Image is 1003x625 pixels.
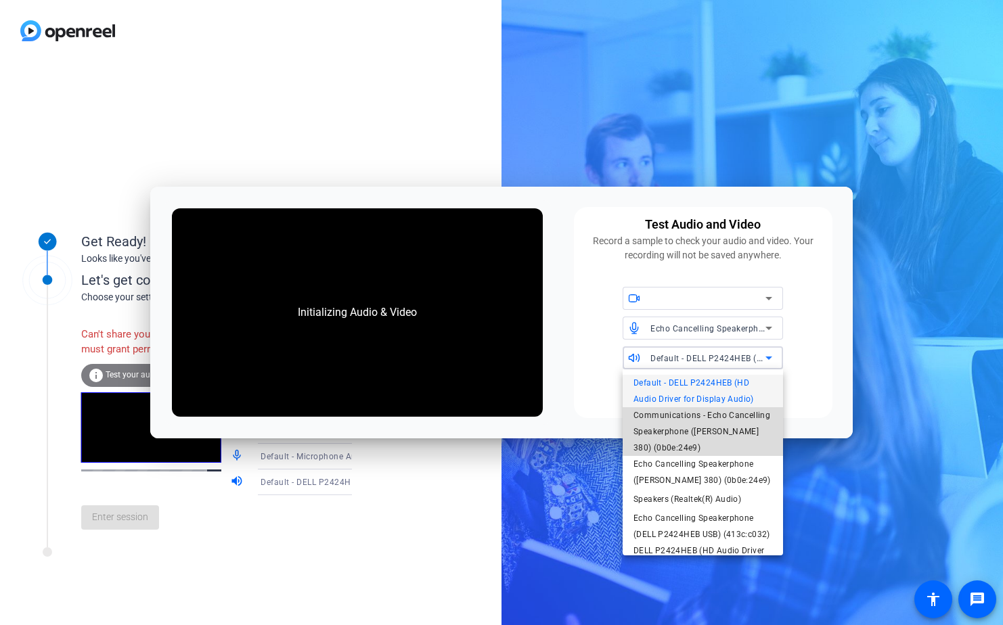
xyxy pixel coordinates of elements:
[633,491,741,507] span: Speakers (Realtek(R) Audio)
[633,456,772,488] span: Echo Cancelling Speakerphone ([PERSON_NAME] 380) (0b0e:24e9)
[633,510,772,542] span: Echo Cancelling Speakerphone (DELL P2424HEB USB) (413c:c032)
[633,375,772,407] span: Default - DELL P2424HEB (HD Audio Driver for Display Audio)
[633,542,772,575] span: DELL P2424HEB (HD Audio Driver for Display Audio)
[633,407,772,456] span: Communications - Echo Cancelling Speakerphone ([PERSON_NAME] 380) (0b0e:24e9)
